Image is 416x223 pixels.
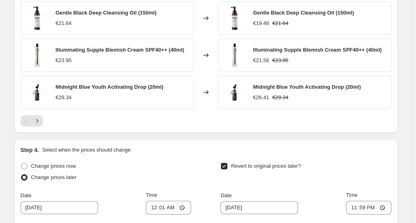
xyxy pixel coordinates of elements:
span: Date [221,192,231,198]
span: Revert to original prices later? [231,163,301,169]
span: Change prices later [31,174,77,180]
span: €21.56 [253,57,269,63]
span: Date [21,192,32,198]
span: €23.95 [56,57,72,63]
span: Midnight Blue Youth Activating Drop (20ml) [56,84,164,90]
span: Time [146,192,157,198]
input: 12:00 [346,201,391,215]
span: Change prices now [31,163,76,169]
h2: Step 4. [21,146,39,154]
span: €19.48 [253,20,269,26]
img: Midnight_Blue_Youth_Activating_Drop_klairs_Korean_skincare_Korean_Beauty_Netherlands_1_80x.jpg [223,80,247,104]
span: €23.95 [272,57,288,63]
span: €26.41 [253,94,269,100]
img: Gentle_Black_Deep_Cleansing_Mask_klairs_Korean_skincare_Korean_Beauty_Netherlands_1_80x.jpg [25,6,49,30]
input: 8/25/2025 [221,201,298,214]
span: €21.64 [56,20,72,26]
span: Time [346,192,357,198]
img: Midnight_Blue_Youth_Activating_Drop_klairs_Korean_skincare_Korean_Beauty_Netherlands_1_80x.jpg [25,80,49,104]
img: Gentle_Black_Deep_Cleansing_Mask_klairs_Korean_skincare_Korean_Beauty_Netherlands_1_80x.jpg [223,6,247,30]
input: 12:00 [146,201,191,215]
span: Gentle Black Deep Cleansing Oil (150ml) [253,10,354,16]
span: €29.34 [56,94,72,100]
p: Select when the prices should change [42,146,130,154]
input: 8/25/2025 [21,201,98,214]
button: Next [32,115,43,127]
span: €29.34 [272,94,288,100]
img: Illuminating_Supple_Blemish_Cream_klairs_Korean_skincare_Korean_Beauty_Netherlands_1_80x.jpg [223,43,247,67]
span: €21.64 [272,20,288,26]
nav: Pagination [21,115,43,127]
span: Illuminating Supple Blemish Cream SPF40++ (40ml) [56,47,185,53]
span: Illuminating Supple Blemish Cream SPF40++ (40ml) [253,47,382,53]
span: Midnight Blue Youth Activating Drop (20ml) [253,84,361,90]
img: Illuminating_Supple_Blemish_Cream_klairs_Korean_skincare_Korean_Beauty_Netherlands_1_80x.jpg [25,43,49,67]
span: Gentle Black Deep Cleansing Oil (150ml) [56,10,157,16]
